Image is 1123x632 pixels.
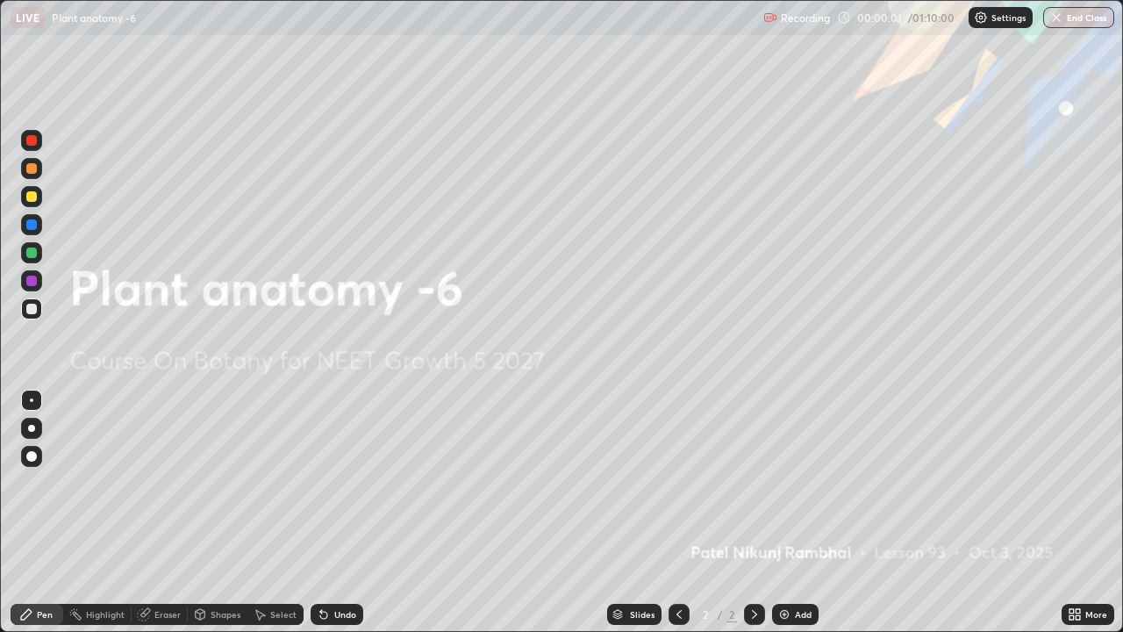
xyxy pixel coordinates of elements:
div: Slides [630,610,654,619]
img: recording.375f2c34.svg [763,11,777,25]
div: Shapes [211,610,240,619]
div: 2 [697,609,714,620]
img: add-slide-button [777,607,791,621]
div: Eraser [154,610,181,619]
p: Recording [781,11,830,25]
p: Plant anatomy -6 [52,11,136,25]
p: LIVE [16,11,39,25]
img: end-class-cross [1049,11,1063,25]
button: End Class [1043,7,1114,28]
div: Select [270,610,297,619]
div: Undo [334,610,356,619]
div: More [1085,610,1107,619]
div: Pen [37,610,53,619]
div: / [718,609,723,620]
div: 2 [726,607,737,622]
div: Highlight [86,610,125,619]
div: Add [795,610,812,619]
img: class-settings-icons [974,11,988,25]
p: Settings [991,13,1026,22]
